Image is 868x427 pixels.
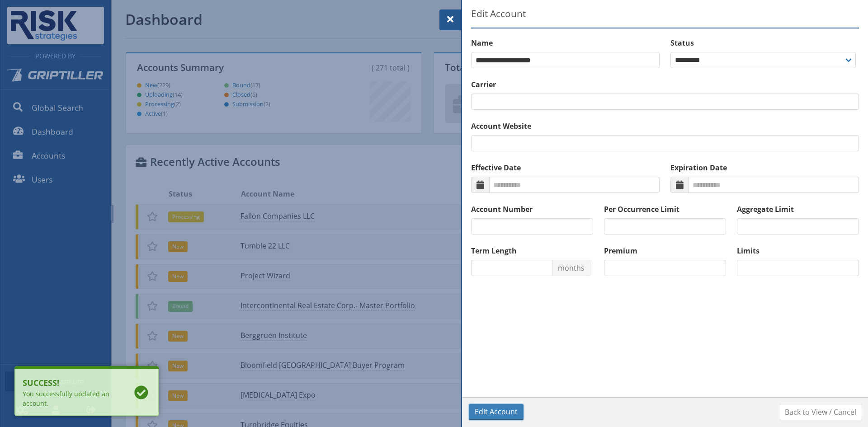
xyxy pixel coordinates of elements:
[670,162,859,173] label: Expiration Date
[737,245,859,256] label: Limits
[23,389,118,408] div: You successfully updated an account.
[737,204,859,215] label: Aggregate Limit
[604,245,726,256] label: Premium
[471,79,859,90] label: Carrier
[471,7,859,28] h5: Edit Account
[471,38,660,48] label: Name
[471,204,593,215] label: Account Number
[23,377,118,389] b: Success!
[670,38,859,48] label: Status
[475,406,518,417] span: Edit Account
[471,162,660,173] label: Effective Date
[471,121,859,131] label: Account Website
[469,404,524,420] button: Edit Account
[779,404,862,420] a: Back to View / Cancel
[471,245,593,256] label: Term Length
[604,204,726,215] label: Per Occurrence Limit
